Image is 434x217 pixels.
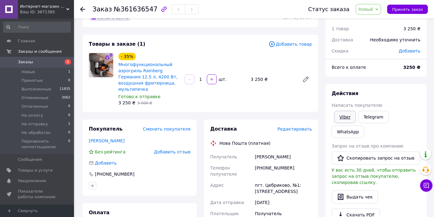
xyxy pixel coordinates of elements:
a: Telegram [358,111,388,123]
span: Скидка [332,48,348,53]
span: Принять заказ [392,7,423,12]
span: №361636547 [114,6,158,13]
span: Редактировать [277,127,312,131]
span: 1 [65,59,71,65]
span: 0 [68,130,70,136]
span: 11835 [59,86,70,92]
span: Отмененные [22,95,48,101]
button: Принять заказ [387,5,428,14]
span: 1 [68,121,70,127]
a: [PERSON_NAME] [89,138,125,143]
span: 1 товар [332,26,349,31]
a: Редактировать [300,73,312,86]
span: Без рейтинга [95,149,125,154]
span: Уведомления [18,178,46,184]
span: Адрес [210,183,224,188]
span: Добавить товар [268,41,312,48]
button: Выдать чек [332,190,378,203]
div: Статус заказа [308,6,350,12]
span: Главная [18,38,35,44]
span: Перезвонить неплатльщикам [22,139,68,150]
span: Написать покупателю [332,103,382,108]
span: Принятые [22,78,43,83]
div: [PHONE_NUMBER] [254,162,313,180]
span: Запрос на отзыв про компанию [332,144,403,148]
div: - 35% [118,53,136,60]
span: 0 [68,78,70,83]
span: Добавить [95,161,117,165]
span: Дата отправки [210,200,244,205]
span: Телефон получателя [210,165,237,177]
span: На оплату [22,113,43,118]
span: Показатели работы компании [18,189,57,200]
span: Выполненные [22,86,51,92]
span: 0 [68,104,70,109]
span: Заказ [92,6,112,13]
span: Доставка [210,126,237,132]
span: Товары в заказе (1) [89,41,145,47]
span: Новые [22,69,35,75]
span: Новый [358,7,373,12]
span: 5 000 ₴ [137,101,152,105]
span: 3062 [62,95,70,101]
span: 1 [68,69,70,75]
span: Не обработан [22,130,51,136]
span: Заказы [18,59,33,65]
span: На отправку [22,121,48,127]
div: Нова Пошта (платная) [218,140,272,146]
span: Добавить [399,48,420,53]
div: Вернуться назад [80,6,85,12]
span: Всего к оплате [332,65,366,70]
button: Чат с покупателем [420,179,432,192]
img: Многофункциональный аэрогриль Rainberg Германия 12.5 л, 4200 Вт, воздушная фритюрница, мультипечка [89,53,113,77]
div: [DATE] [254,197,313,208]
span: Получатель [210,154,237,159]
b: 3250 ₴ [403,65,420,70]
button: Скопировать запрос на отзыв [332,152,420,165]
div: Необходимо уточнить [366,33,424,47]
a: Многофункциональный аэрогриль Rainberg Германия 12.5 л, 4200 Вт, воздушная фритюрница, мультипечка [118,62,178,92]
span: Готово к отправке [118,94,161,99]
span: Действия [332,90,358,96]
div: пгт. Цебриково, №1: [STREET_ADDRESS] [254,180,313,197]
span: Доставка [332,37,353,42]
span: Оплата [89,210,109,215]
span: Покупатель [89,126,122,132]
span: 0 [68,113,70,118]
span: Плательщик [210,211,239,216]
span: Добавить отзыв [154,149,190,154]
div: 3 250 ₴ [248,75,297,84]
div: 3 250 ₴ [403,26,420,32]
span: Интернет-магазин "Grandmarket24" [20,4,66,9]
span: У вас есть 30 дней, чтобы отправить запрос на отзыв покупателю, скопировав ссылку. [332,168,416,185]
input: Поиск [3,22,71,33]
span: Заказы и сообщения [18,49,62,54]
span: 3 250 ₴ [118,100,135,105]
div: шт. [217,76,227,82]
span: 0 [68,139,70,150]
div: [PERSON_NAME] [254,151,313,162]
a: Viber [334,111,356,123]
span: Сообщения [18,157,42,162]
div: [PHONE_NUMBER] [94,171,135,177]
span: Товары и услуги [18,168,53,173]
span: Оплаченные [22,104,48,109]
div: Ваш ID: 3871385 [20,9,74,15]
span: Сменить покупателя [143,127,190,131]
a: WhatsApp [332,126,364,138]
